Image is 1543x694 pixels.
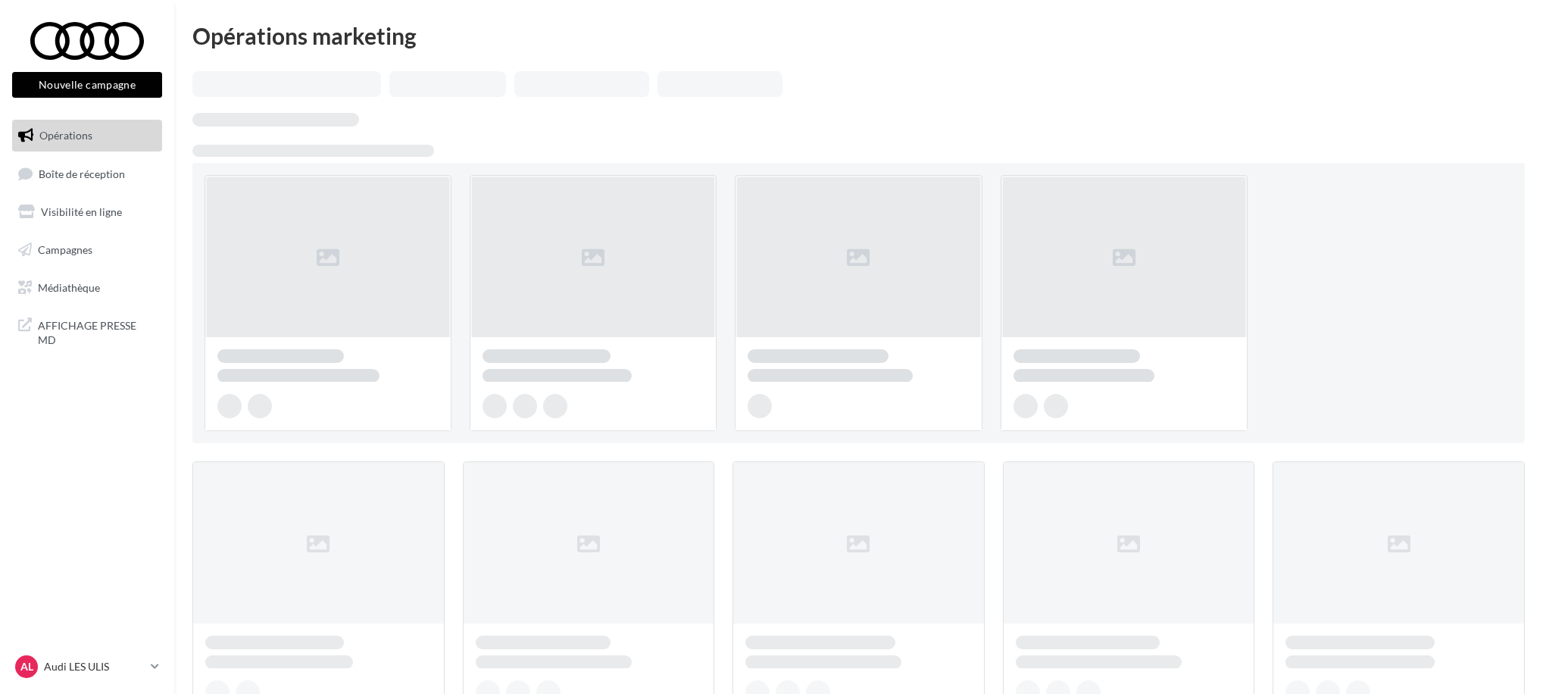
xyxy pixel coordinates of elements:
[39,167,125,180] span: Boîte de réception
[9,309,165,354] a: AFFICHAGE PRESSE MD
[12,72,162,98] button: Nouvelle campagne
[38,243,92,256] span: Campagnes
[192,24,1525,47] div: Opérations marketing
[9,272,165,304] a: Médiathèque
[9,234,165,266] a: Campagnes
[38,280,100,293] span: Médiathèque
[38,315,156,348] span: AFFICHAGE PRESSE MD
[41,205,122,218] span: Visibilité en ligne
[44,659,145,674] p: Audi LES ULIS
[39,129,92,142] span: Opérations
[9,158,165,190] a: Boîte de réception
[20,659,33,674] span: AL
[9,120,165,152] a: Opérations
[12,652,162,681] a: AL Audi LES ULIS
[9,196,165,228] a: Visibilité en ligne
